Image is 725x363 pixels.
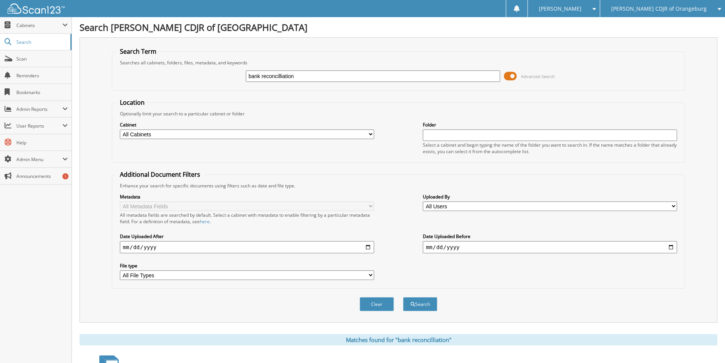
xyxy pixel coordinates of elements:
[611,6,707,11] span: [PERSON_NAME] CDJR of Orangeburg
[120,241,374,253] input: start
[521,74,555,79] span: Advanced Search
[16,22,62,29] span: Cabinets
[116,170,204,179] legend: Additional Document Filters
[16,173,68,179] span: Announcements
[120,212,374,225] div: All metadata fields are searched by default. Select a cabinet with metadata to enable filtering b...
[423,233,677,240] label: Date Uploaded Before
[8,3,65,14] img: scan123-logo-white.svg
[423,241,677,253] input: end
[116,59,681,66] div: Searches all cabinets, folders, files, metadata, and keywords
[16,89,68,96] span: Bookmarks
[16,139,68,146] span: Help
[80,21,717,34] h1: Search [PERSON_NAME] CDJR of [GEOGRAPHIC_DATA]
[16,56,68,62] span: Scan
[423,142,677,155] div: Select a cabinet and begin typing the name of the folder you want to search in. If the name match...
[539,6,582,11] span: [PERSON_NAME]
[16,72,68,79] span: Reminders
[116,110,681,117] div: Optionally limit your search to a particular cabinet or folder
[116,98,148,107] legend: Location
[120,233,374,240] label: Date Uploaded After
[200,218,210,225] a: here
[423,193,677,200] label: Uploaded By
[80,334,717,345] div: Matches found for "bank reconcilliation"
[116,182,681,189] div: Enhance your search for specific documents using filters such as date and file type.
[16,106,62,112] span: Admin Reports
[360,297,394,311] button: Clear
[403,297,437,311] button: Search
[62,173,69,179] div: 1
[116,47,160,56] legend: Search Term
[423,122,677,128] label: Folder
[120,122,374,128] label: Cabinet
[120,262,374,269] label: File type
[16,39,67,45] span: Search
[120,193,374,200] label: Metadata
[16,123,62,129] span: User Reports
[16,156,62,163] span: Admin Menu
